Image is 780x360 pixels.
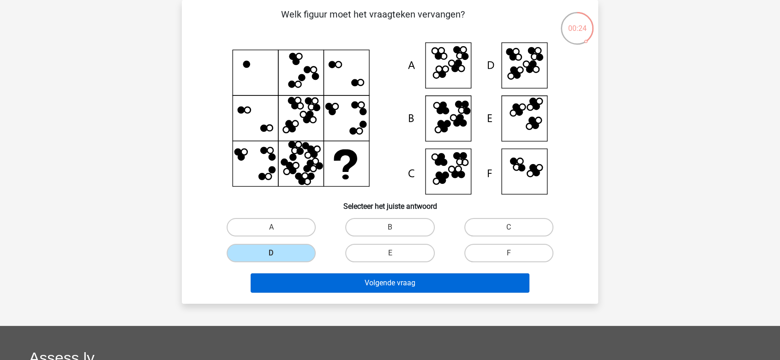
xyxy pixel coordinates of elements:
[560,11,594,34] div: 00:24
[197,7,549,35] p: Welk figuur moet het vraagteken vervangen?
[345,218,434,236] label: B
[227,218,316,236] label: A
[345,244,434,262] label: E
[227,244,316,262] label: D
[197,195,583,211] h6: Selecteer het juiste antwoord
[464,244,553,262] label: F
[464,218,553,236] label: C
[251,273,530,293] button: Volgende vraag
